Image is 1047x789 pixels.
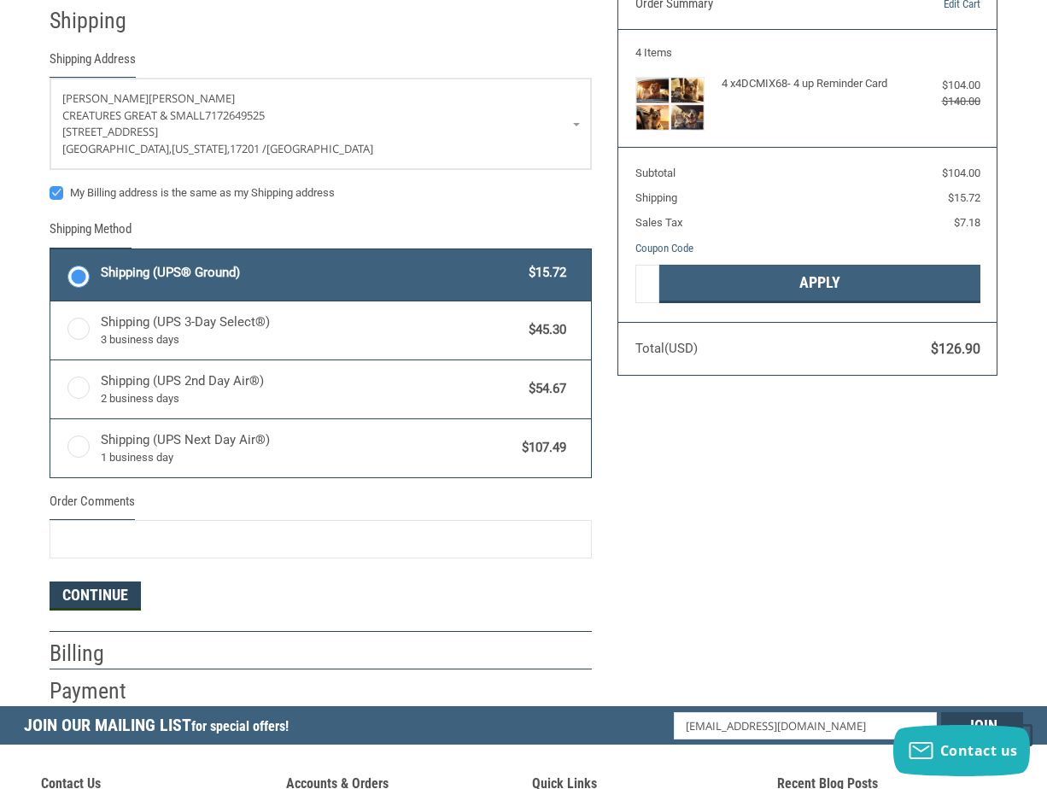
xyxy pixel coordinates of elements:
[50,219,132,248] legend: Shipping Method
[635,242,693,254] a: Coupon Code
[674,712,938,739] input: Email
[722,77,890,91] h4: 4 x 4DCMIX68- 4 up Reminder Card
[50,492,135,520] legend: Order Comments
[50,677,149,705] h2: Payment
[266,141,373,156] span: [GEOGRAPHIC_DATA]
[940,741,1018,760] span: Contact us
[635,167,676,179] span: Subtotal
[894,77,980,94] div: $104.00
[931,341,980,357] span: $126.90
[635,265,659,303] input: Gift Certificate or Coupon Code
[101,449,514,466] span: 1 business day
[635,191,677,204] span: Shipping
[954,216,980,229] span: $7.18
[101,313,521,348] span: Shipping (UPS 3-Day Select®)
[50,7,149,35] h2: Shipping
[520,320,566,340] span: $45.30
[520,379,566,399] span: $54.67
[50,186,592,200] label: My Billing address is the same as my Shipping address
[62,108,205,123] span: Creatures Great & Small
[50,640,149,668] h2: Billing
[172,141,230,156] span: [US_STATE],
[101,371,521,407] span: Shipping (UPS 2nd Day Air®)
[62,141,172,156] span: [GEOGRAPHIC_DATA],
[635,216,682,229] span: Sales Tax
[50,79,591,169] a: Enter or select a different address
[948,191,980,204] span: $15.72
[205,108,265,123] span: 7172649525
[101,430,514,466] span: Shipping (UPS Next Day Air®)
[62,91,149,106] span: [PERSON_NAME]
[893,725,1030,776] button: Contact us
[50,582,141,611] button: Continue
[24,706,297,750] h5: Join Our Mailing List
[191,718,289,734] span: for special offers!
[942,167,980,179] span: $104.00
[659,265,980,303] button: Apply
[513,438,566,458] span: $107.49
[635,46,980,60] h3: 4 Items
[62,124,158,139] span: [STREET_ADDRESS]
[941,712,1023,739] input: Join
[520,263,566,283] span: $15.72
[230,141,266,156] span: 17201 /
[101,263,521,283] span: Shipping (UPS® Ground)
[635,341,698,356] span: Total (USD)
[50,50,136,78] legend: Shipping Address
[149,91,235,106] span: [PERSON_NAME]
[101,390,521,407] span: 2 business days
[101,331,521,348] span: 3 business days
[894,93,980,110] div: $140.00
